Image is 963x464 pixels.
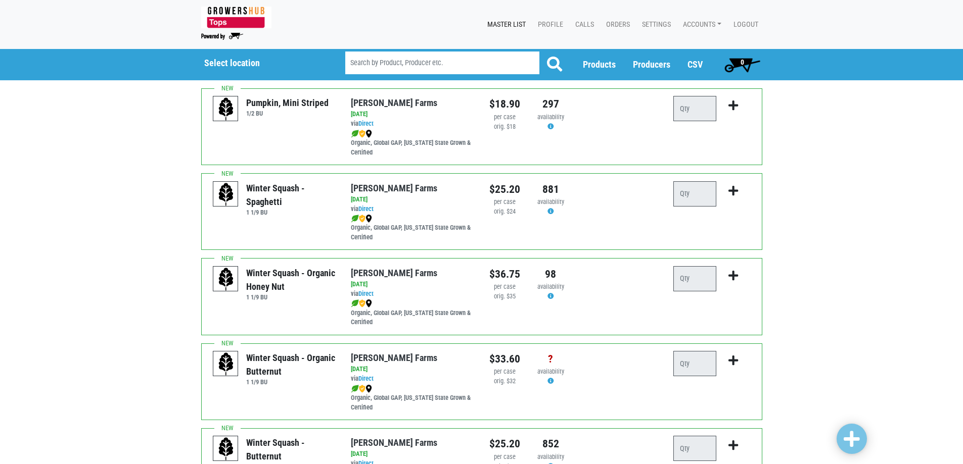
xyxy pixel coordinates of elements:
[489,351,520,367] div: $33.60
[358,290,374,297] a: Direct
[351,280,474,289] div: [DATE]
[351,437,437,448] a: [PERSON_NAME] Farms
[246,209,336,216] h6: 1 1/9 BU
[201,33,243,40] img: Powered by Big Wheelbarrow
[201,7,271,28] img: 279edf242af8f9d49a69d9d2afa010fb.png
[351,110,474,119] div: [DATE]
[246,293,336,301] h6: 1 1/9 BU
[359,385,365,393] img: safety-e55c860ca8c00a9c171001a62a92dabd.png
[535,436,566,452] div: 852
[351,183,437,193] a: [PERSON_NAME] Farms
[365,299,372,307] img: map_marker-0e94453035b3232a4d21701695807de9.png
[489,96,520,112] div: $18.90
[351,215,359,223] img: leaf-e5c59151409436ccce96b2ca1b28e03c.png
[351,214,474,242] div: Organic, Global GAP, [US_STATE] State Grown & Certified
[537,368,564,375] span: availability
[673,266,716,291] input: Qty
[351,129,474,158] div: Organic, Global GAP, [US_STATE] State Grown & Certified
[673,351,716,376] input: Qty
[351,299,359,307] img: leaf-e5c59151409436ccce96b2ca1b28e03c.png
[489,113,520,122] div: per case
[489,367,520,377] div: per case
[351,204,474,214] div: via
[673,96,716,121] input: Qty
[213,96,239,122] img: placeholder-variety-43d6402dacf2d531de610a020419775a.svg
[204,58,319,69] h5: Select location
[351,97,437,108] a: [PERSON_NAME] Farms
[535,266,566,282] div: 98
[675,15,725,34] a: Accounts
[351,352,437,363] a: [PERSON_NAME] Farms
[489,181,520,197] div: $25.20
[213,351,239,377] img: placeholder-variety-43d6402dacf2d531de610a020419775a.svg
[213,267,239,292] img: placeholder-variety-43d6402dacf2d531de610a020419775a.svg
[725,15,762,34] a: Logout
[741,58,744,66] span: 0
[358,375,374,382] a: Direct
[537,283,564,290] span: availability
[489,377,520,386] div: orig. $32
[537,453,564,460] span: availability
[351,385,359,393] img: leaf-e5c59151409436ccce96b2ca1b28e03c.png
[633,59,670,70] a: Producers
[246,266,336,293] div: Winter Squash - Organic Honey Nut
[345,51,539,74] input: Search by Product, Producer etc.
[246,96,329,110] div: Pumpkin, Mini Striped
[358,120,374,127] a: Direct
[567,15,598,34] a: Calls
[535,181,566,197] div: 881
[537,198,564,205] span: availability
[351,384,474,413] div: Organic, Global GAP, [US_STATE] State Grown & Certified
[351,374,474,384] div: via
[535,351,566,367] div: ?
[246,351,336,378] div: Winter Squash - Organic Butternut
[489,292,520,301] div: orig. $35
[246,436,336,463] div: Winter Squash - Butternut
[365,130,372,138] img: map_marker-0e94453035b3232a4d21701695807de9.png
[634,15,675,34] a: Settings
[351,130,359,138] img: leaf-e5c59151409436ccce96b2ca1b28e03c.png
[358,205,374,213] a: Direct
[359,130,365,138] img: safety-e55c860ca8c00a9c171001a62a92dabd.png
[359,215,365,223] img: safety-e55c860ca8c00a9c171001a62a92dabd.png
[489,197,520,207] div: per case
[537,113,564,121] span: availability
[359,299,365,307] img: safety-e55c860ca8c00a9c171001a62a92dabd.png
[489,207,520,217] div: orig. $24
[351,268,437,278] a: [PERSON_NAME] Farms
[351,195,474,204] div: [DATE]
[246,378,336,386] h6: 1 1/9 BU
[351,365,474,374] div: [DATE]
[246,110,329,117] h6: 1/2 BU
[598,15,634,34] a: Orders
[489,122,520,132] div: orig. $18
[687,59,703,70] a: CSV
[489,282,520,292] div: per case
[351,289,474,299] div: via
[673,181,716,207] input: Qty
[535,96,566,112] div: 297
[479,15,530,34] a: Master List
[351,119,474,129] div: via
[365,385,372,393] img: map_marker-0e94453035b3232a4d21701695807de9.png
[720,55,765,75] a: 0
[351,299,474,328] div: Organic, Global GAP, [US_STATE] State Grown & Certified
[213,182,239,207] img: placeholder-variety-43d6402dacf2d531de610a020419775a.svg
[365,215,372,223] img: map_marker-0e94453035b3232a4d21701695807de9.png
[489,266,520,282] div: $36.75
[213,436,239,461] img: placeholder-variety-43d6402dacf2d531de610a020419775a.svg
[246,181,336,209] div: Winter Squash - Spaghetti
[489,436,520,452] div: $25.20
[583,59,616,70] a: Products
[530,15,567,34] a: Profile
[489,452,520,462] div: per case
[673,436,716,461] input: Qty
[351,449,474,459] div: [DATE]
